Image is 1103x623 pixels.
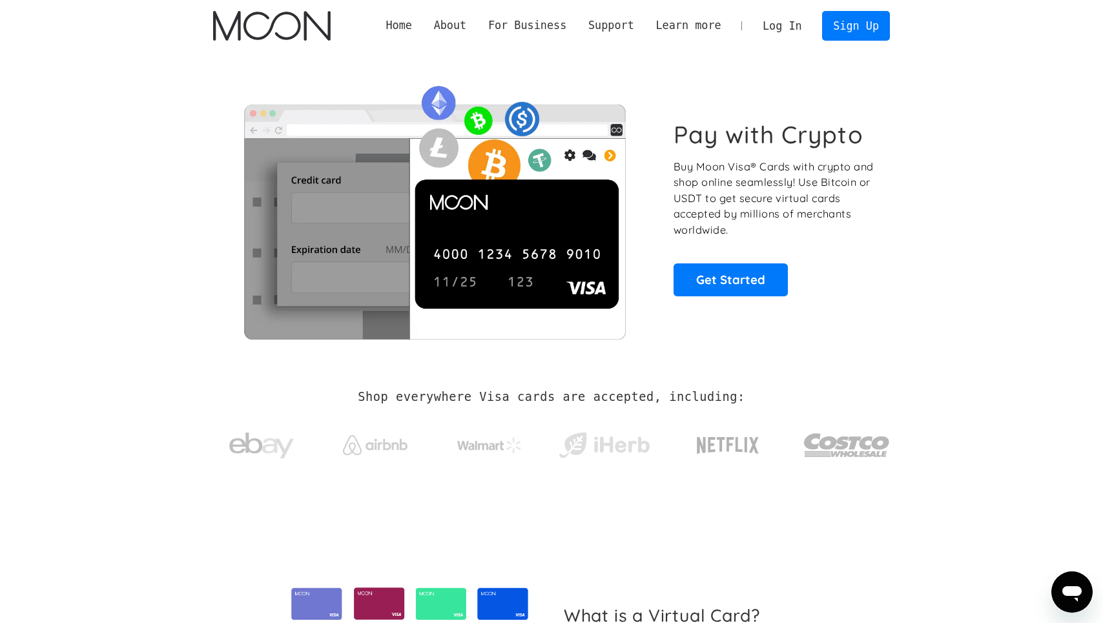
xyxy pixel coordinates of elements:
[588,17,634,34] div: Support
[674,263,788,296] a: Get Started
[1051,571,1093,613] iframe: Button to launch messaging window
[213,11,330,41] img: Moon Logo
[434,17,467,34] div: About
[752,12,812,40] a: Log In
[556,416,652,469] a: iHerb
[327,422,424,462] a: Airbnb
[803,408,890,476] a: Costco
[213,11,330,41] a: home
[343,435,407,455] img: Airbnb
[577,17,644,34] div: Support
[477,17,577,34] div: For Business
[696,429,760,462] img: Netflix
[655,17,721,34] div: Learn more
[375,17,423,34] a: Home
[358,390,745,404] h2: Shop everywhere Visa cards are accepted, including:
[423,17,477,34] div: About
[488,17,566,34] div: For Business
[645,17,732,34] div: Learn more
[670,416,786,468] a: Netflix
[822,11,889,40] a: Sign Up
[442,425,538,460] a: Walmart
[674,120,863,149] h1: Pay with Crypto
[457,438,522,453] img: Walmart
[213,77,655,339] img: Moon Cards let you spend your crypto anywhere Visa is accepted.
[803,421,890,469] img: Costco
[213,413,309,473] a: ebay
[674,159,876,238] p: Buy Moon Visa® Cards with crypto and shop online seamlessly! Use Bitcoin or USDT to get secure vi...
[229,425,294,466] img: ebay
[556,429,652,462] img: iHerb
